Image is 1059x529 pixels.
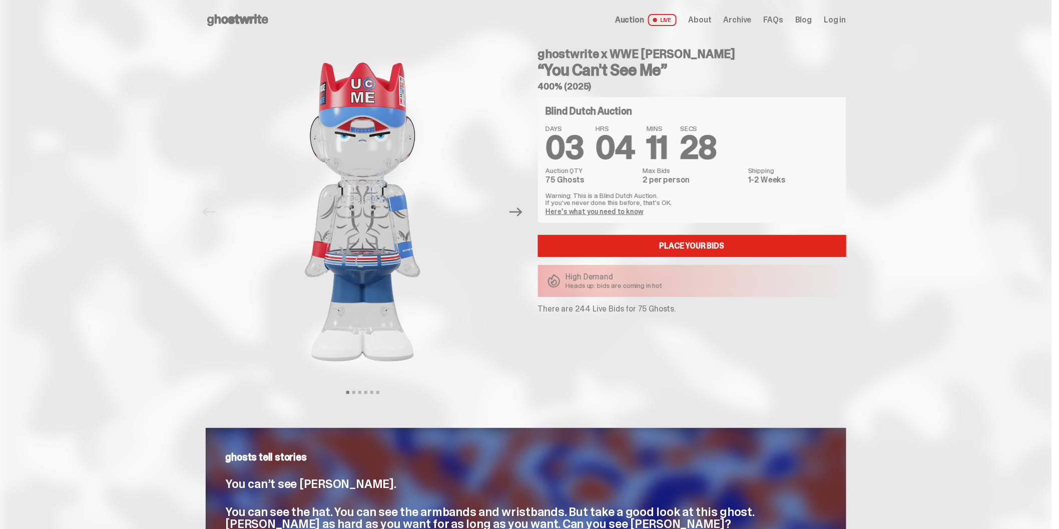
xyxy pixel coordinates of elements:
[648,14,677,26] span: LIVE
[546,167,637,174] dt: Auction QTY
[615,16,644,24] span: Auction
[596,125,635,132] span: HRS
[546,176,637,184] dd: 75 Ghosts
[615,14,676,26] a: Auction LIVE
[538,305,846,313] p: There are 244 Live Bids for 75 Ghosts.
[566,273,663,281] p: High Demand
[689,16,712,24] a: About
[546,207,644,216] a: Here's what you need to know
[748,167,838,174] dt: Shipping
[505,201,527,223] button: Next
[352,391,355,394] button: View slide 2
[643,167,742,174] dt: Max Bids
[680,125,717,132] span: SECS
[643,176,742,184] dd: 2 per person
[647,127,668,168] span: 11
[764,16,783,24] a: FAQs
[376,391,379,394] button: View slide 6
[795,16,812,24] a: Blog
[566,282,663,289] p: Heads up: bids are coming in hot
[546,192,838,206] p: Warning: This is a Blind Dutch Auction. If you’ve never done this before, that’s OK.
[225,40,500,384] img: John_Cena_Hero_1.png
[748,176,838,184] dd: 1-2 Weeks
[346,391,349,394] button: View slide 1
[680,127,717,168] span: 28
[546,127,584,168] span: 03
[724,16,752,24] a: Archive
[370,391,373,394] button: View slide 5
[647,125,668,132] span: MINS
[546,125,584,132] span: DAYS
[538,235,846,257] a: Place your Bids
[538,48,846,60] h4: ghostwrite x WWE [PERSON_NAME]
[538,62,846,78] h3: “You Can't See Me”
[358,391,361,394] button: View slide 3
[546,106,632,116] h4: Blind Dutch Auction
[824,16,846,24] a: Log in
[364,391,367,394] button: View slide 4
[226,452,826,462] p: ghosts tell stories
[226,476,396,491] span: You can’t see [PERSON_NAME].
[596,127,635,168] span: 04
[538,82,846,91] h5: 400% (2025)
